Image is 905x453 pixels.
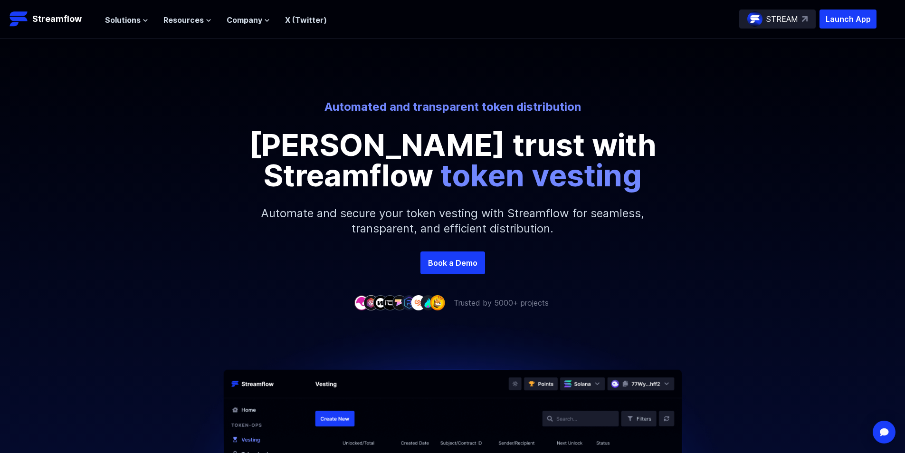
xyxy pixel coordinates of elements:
div: Open Intercom Messenger [873,421,895,443]
span: token vesting [440,157,642,193]
a: X (Twitter) [285,15,327,25]
a: Streamflow [10,10,95,29]
span: Solutions [105,14,141,26]
img: company-8 [420,295,436,310]
a: Book a Demo [420,251,485,274]
p: [PERSON_NAME] trust with Streamflow [239,130,667,191]
p: Streamflow [32,12,82,26]
button: Company [227,14,270,26]
button: Launch App [819,10,876,29]
a: STREAM [739,10,816,29]
span: Company [227,14,262,26]
p: STREAM [766,13,798,25]
img: company-4 [382,295,398,310]
img: top-right-arrow.svg [802,16,808,22]
img: company-9 [430,295,445,310]
img: company-5 [392,295,407,310]
p: Trusted by 5000+ projects [454,297,549,308]
img: streamflow-logo-circle.png [747,11,762,27]
img: company-3 [373,295,388,310]
img: company-1 [354,295,369,310]
img: company-6 [401,295,417,310]
img: company-2 [363,295,379,310]
p: Automated and transparent token distribution [190,99,716,115]
button: Resources [163,14,211,26]
img: Streamflow Logo [10,10,29,29]
span: Resources [163,14,204,26]
p: Automate and secure your token vesting with Streamflow for seamless, transparent, and efficient d... [248,191,657,251]
button: Solutions [105,14,148,26]
img: company-7 [411,295,426,310]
